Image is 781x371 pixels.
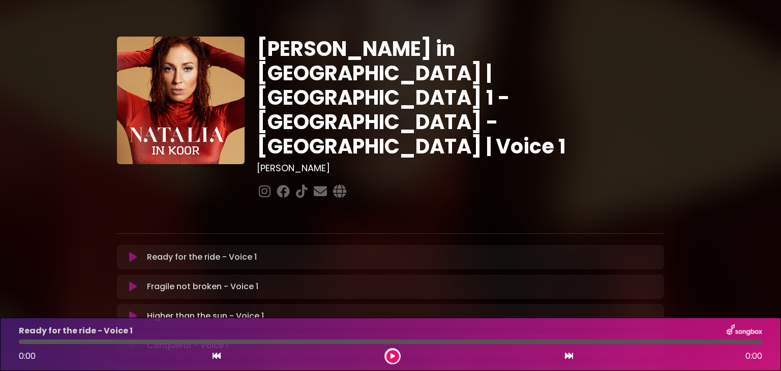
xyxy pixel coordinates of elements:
[19,350,36,362] span: 0:00
[147,281,258,293] p: Fragile not broken - Voice 1
[147,251,257,263] p: Ready for the ride - Voice 1
[257,163,664,174] h3: [PERSON_NAME]
[147,310,264,322] p: Higher than the sun - Voice 1
[745,350,762,362] span: 0:00
[19,325,133,337] p: Ready for the ride - Voice 1
[257,37,664,159] h1: [PERSON_NAME] in [GEOGRAPHIC_DATA] | [GEOGRAPHIC_DATA] 1 - [GEOGRAPHIC_DATA] - [GEOGRAPHIC_DATA] ...
[727,324,762,337] img: songbox-logo-white.png
[117,37,245,164] img: YTVS25JmS9CLUqXqkEhs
